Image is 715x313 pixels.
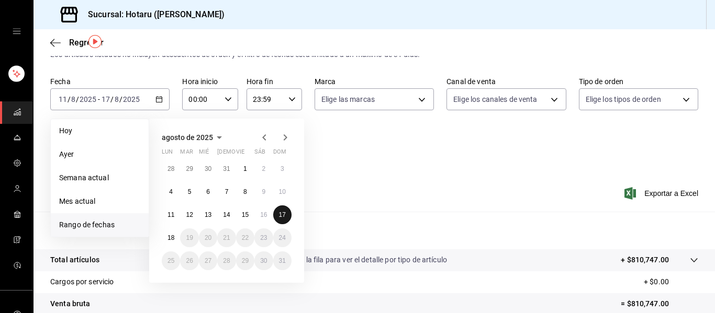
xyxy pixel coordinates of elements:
abbr: 23 de agosto de 2025 [260,234,267,241]
abbr: viernes [236,148,244,159]
button: 12 de agosto de 2025 [180,205,198,224]
button: 8 de agosto de 2025 [236,182,254,201]
abbr: 10 de agosto de 2025 [279,188,286,195]
p: Cargos por servicio [50,276,114,287]
abbr: 19 de agosto de 2025 [186,234,193,241]
abbr: 3 de agosto de 2025 [281,165,284,172]
button: 26 de agosto de 2025 [180,251,198,270]
abbr: 31 de agosto de 2025 [279,257,286,264]
abbr: martes [180,148,193,159]
abbr: 25 de agosto de 2025 [167,257,174,264]
label: Fecha [50,78,170,85]
button: 28 de agosto de 2025 [217,251,236,270]
button: 17 de agosto de 2025 [273,205,292,224]
input: -- [114,95,119,103]
button: 2 de agosto de 2025 [254,159,273,178]
input: ---- [122,95,140,103]
abbr: 20 de agosto de 2025 [205,234,211,241]
abbr: 22 de agosto de 2025 [242,234,249,241]
img: Tooltip marker [88,35,102,48]
p: + $0.00 [644,276,698,287]
label: Marca [315,78,434,85]
abbr: 28 de julio de 2025 [167,165,174,172]
label: Hora fin [247,78,302,85]
abbr: 6 de agosto de 2025 [206,188,210,195]
abbr: 21 de agosto de 2025 [223,234,230,241]
span: / [76,95,79,103]
abbr: miércoles [199,148,209,159]
button: 30 de agosto de 2025 [254,251,273,270]
label: Hora inicio [182,78,238,85]
abbr: 5 de agosto de 2025 [188,188,192,195]
p: Resumen [50,224,698,237]
button: 14 de agosto de 2025 [217,205,236,224]
span: Elige los canales de venta [453,94,537,105]
abbr: 27 de agosto de 2025 [205,257,211,264]
span: Regresar [69,38,104,48]
abbr: 7 de agosto de 2025 [225,188,229,195]
span: Mes actual [59,196,140,207]
abbr: 11 de agosto de 2025 [167,211,174,218]
h3: Sucursal: Hotaru ([PERSON_NAME]) [80,8,225,21]
button: 31 de agosto de 2025 [273,251,292,270]
button: open drawer [13,27,21,36]
span: agosto de 2025 [162,133,213,142]
abbr: 2 de agosto de 2025 [262,165,265,172]
button: 23 de agosto de 2025 [254,228,273,247]
button: 31 de julio de 2025 [217,159,236,178]
button: 3 de agosto de 2025 [273,159,292,178]
button: 4 de agosto de 2025 [162,182,180,201]
button: 10 de agosto de 2025 [273,182,292,201]
button: 13 de agosto de 2025 [199,205,217,224]
button: 15 de agosto de 2025 [236,205,254,224]
span: / [110,95,114,103]
input: -- [101,95,110,103]
button: 6 de agosto de 2025 [199,182,217,201]
abbr: 26 de agosto de 2025 [186,257,193,264]
abbr: 24 de agosto de 2025 [279,234,286,241]
input: -- [71,95,76,103]
p: = $810,747.00 [621,298,698,309]
button: 18 de agosto de 2025 [162,228,180,247]
p: Venta bruta [50,298,90,309]
button: 27 de agosto de 2025 [199,251,217,270]
abbr: 17 de agosto de 2025 [279,211,286,218]
button: agosto de 2025 [162,131,226,144]
label: Tipo de orden [579,78,698,85]
span: Elige los tipos de orden [586,94,661,105]
abbr: 29 de agosto de 2025 [242,257,249,264]
span: Semana actual [59,172,140,183]
span: Rango de fechas [59,219,140,230]
button: Exportar a Excel [627,187,698,200]
abbr: 14 de agosto de 2025 [223,211,230,218]
button: 1 de agosto de 2025 [236,159,254,178]
span: / [68,95,71,103]
abbr: 30 de julio de 2025 [205,165,211,172]
p: + $810,747.00 [621,254,669,265]
abbr: 29 de julio de 2025 [186,165,193,172]
span: Ayer [59,149,140,160]
button: 30 de julio de 2025 [199,159,217,178]
abbr: jueves [217,148,279,159]
button: 16 de agosto de 2025 [254,205,273,224]
abbr: 8 de agosto de 2025 [243,188,247,195]
button: 19 de agosto de 2025 [180,228,198,247]
abbr: 15 de agosto de 2025 [242,211,249,218]
abbr: 18 de agosto de 2025 [167,234,174,241]
abbr: sábado [254,148,265,159]
button: 25 de agosto de 2025 [162,251,180,270]
p: Da clic en la fila para ver el detalle por tipo de artículo [273,254,447,265]
abbr: 1 de agosto de 2025 [243,165,247,172]
abbr: 12 de agosto de 2025 [186,211,193,218]
abbr: domingo [273,148,286,159]
abbr: lunes [162,148,173,159]
abbr: 28 de agosto de 2025 [223,257,230,264]
span: - [98,95,100,103]
span: Elige las marcas [321,94,375,105]
button: 11 de agosto de 2025 [162,205,180,224]
button: 22 de agosto de 2025 [236,228,254,247]
span: Hoy [59,125,140,136]
button: 7 de agosto de 2025 [217,182,236,201]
